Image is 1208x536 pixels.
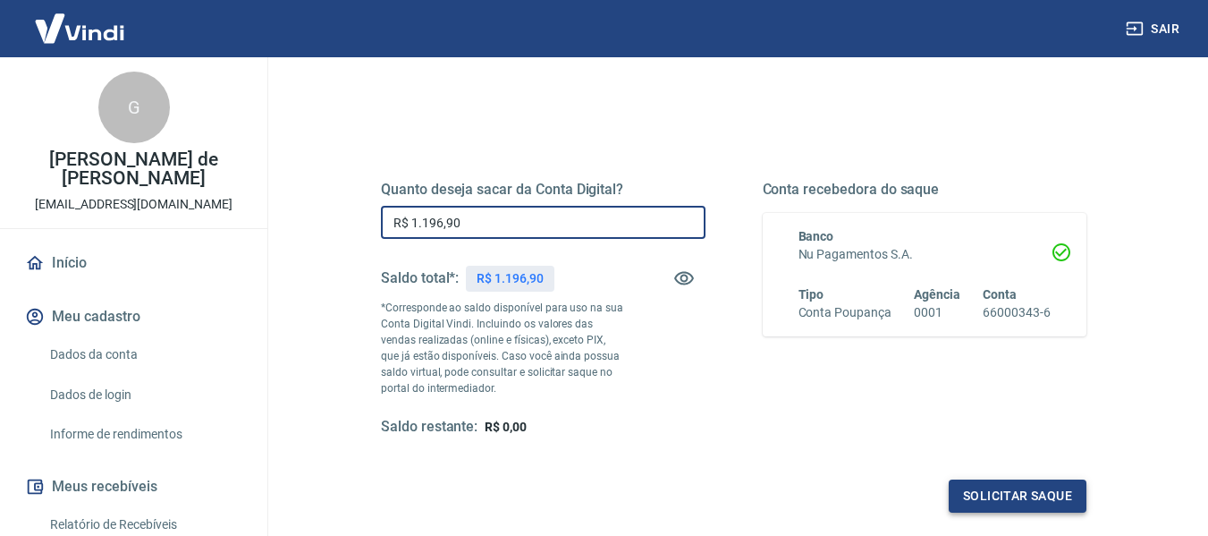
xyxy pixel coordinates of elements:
p: R$ 1.196,90 [477,269,543,288]
h5: Saldo restante: [381,418,477,437]
a: Início [21,243,246,283]
span: Tipo [798,287,824,302]
span: Agência [914,287,960,302]
div: G [98,72,170,143]
h5: Conta recebedora do saque [763,181,1087,199]
h5: Quanto deseja sacar da Conta Digital? [381,181,705,199]
button: Solicitar saque [949,480,1086,513]
h6: 66000343-6 [983,303,1051,322]
p: *Corresponde ao saldo disponível para uso na sua Conta Digital Vindi. Incluindo os valores das ve... [381,300,624,396]
span: Banco [798,229,834,243]
p: [PERSON_NAME] de [PERSON_NAME] [14,150,253,188]
button: Meu cadastro [21,297,246,336]
h5: Saldo total*: [381,269,459,287]
p: [EMAIL_ADDRESS][DOMAIN_NAME] [35,195,232,214]
a: Dados da conta [43,336,246,373]
a: Dados de login [43,377,246,413]
h6: Conta Poupança [798,303,891,322]
img: Vindi [21,1,138,55]
button: Meus recebíveis [21,467,246,506]
span: R$ 0,00 [485,420,527,434]
span: Conta [983,287,1017,302]
h6: Nu Pagamentos S.A. [798,245,1052,264]
h6: 0001 [914,303,960,322]
a: Informe de rendimentos [43,416,246,453]
button: Sair [1122,13,1187,46]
